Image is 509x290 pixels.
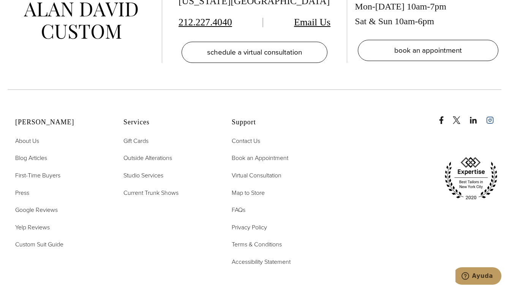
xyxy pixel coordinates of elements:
[232,136,260,146] a: Contact Us
[15,153,47,163] a: Blog Articles
[455,267,501,286] iframe: Abre un widget desde donde se puede chatear con uno de los agentes
[15,240,63,249] a: Custom Suit Guide
[486,109,501,124] a: instagram
[469,109,485,124] a: linkedin
[453,109,468,124] a: x/twitter
[232,188,265,198] a: Map to Store
[232,136,260,145] span: Contact Us
[15,154,47,162] span: Blog Articles
[15,223,50,232] a: Yelp Reviews
[441,154,501,203] img: expertise, best tailors in new york city 2020
[232,136,321,267] nav: Support Footer Nav
[207,47,302,58] span: schedule a virtual consultation
[123,188,179,197] span: Current Trunk Shows
[123,153,172,163] a: Outside Alterations
[15,136,39,145] span: About Us
[123,171,163,180] a: Studio Services
[232,223,267,232] a: Privacy Policy
[232,153,288,163] a: Book an Appointment
[232,223,267,232] span: Privacy Policy
[15,205,58,214] span: Google Reviews
[15,188,29,198] a: Press
[15,171,60,180] a: First-Time Buyers
[232,154,288,162] span: Book an Appointment
[182,42,327,63] a: schedule a virtual consultation
[15,205,58,215] a: Google Reviews
[24,2,138,39] img: alan david custom
[232,205,245,214] span: FAQs
[15,188,29,197] span: Press
[232,171,281,180] a: Virtual Consultation
[294,17,330,28] a: Email Us
[123,171,163,180] span: Studio Services
[123,136,149,146] a: Gift Cards
[394,45,462,56] span: book an appointment
[232,188,265,197] span: Map to Store
[15,136,104,249] nav: Alan David Footer Nav
[232,257,291,267] a: Accessibility Statement
[179,17,232,28] a: 212.227.4040
[123,136,213,198] nav: Services Footer Nav
[438,109,451,124] a: Facebook
[232,257,291,266] span: Accessibility Statement
[15,118,104,127] h2: [PERSON_NAME]
[15,240,63,249] span: Custom Suit Guide
[123,154,172,162] span: Outside Alterations
[358,40,498,61] a: book an appointment
[232,118,321,127] h2: Support
[15,136,39,146] a: About Us
[232,171,281,180] span: Virtual Consultation
[232,240,282,249] a: Terms & Conditions
[123,136,149,145] span: Gift Cards
[15,223,50,232] span: Yelp Reviews
[232,205,245,215] a: FAQs
[123,188,179,198] a: Current Trunk Shows
[15,171,60,180] span: First-Time Buyers
[123,118,213,127] h2: Services
[232,240,282,249] span: Terms & Conditions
